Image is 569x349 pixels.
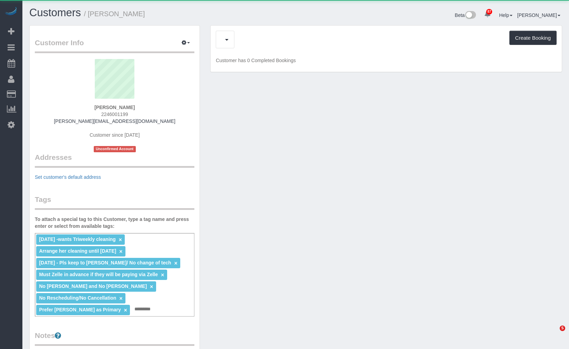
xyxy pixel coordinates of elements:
[4,7,18,17] img: Automaid Logo
[35,38,194,53] legend: Customer Info
[39,248,116,254] span: Arrange her cleaning until [DATE]
[517,12,560,18] a: [PERSON_NAME]
[29,7,81,19] a: Customers
[509,31,557,45] button: Create Booking
[39,307,121,312] span: Prefer [PERSON_NAME] as Primary
[94,105,135,110] strong: [PERSON_NAME]
[101,112,128,117] span: 2246001199
[124,307,127,313] a: ×
[35,174,101,180] a: Set customer's default address
[119,237,122,243] a: ×
[119,295,122,301] a: ×
[174,260,177,266] a: ×
[39,236,115,242] span: [DATE] -wants Triweekly cleaning
[119,249,122,254] a: ×
[546,326,562,342] iframe: Intercom live chat
[94,146,136,152] span: Unconfirmed Account
[486,9,492,14] span: 87
[161,272,164,278] a: ×
[560,326,565,331] span: 5
[216,57,557,64] p: Customer has 0 Completed Bookings
[35,216,194,230] label: To attach a special tag to this Customer, type a tag name and press enter or select from availabl...
[499,12,512,18] a: Help
[39,283,147,289] span: No [PERSON_NAME] and No [PERSON_NAME]
[35,194,194,210] legend: Tags
[54,118,175,124] a: [PERSON_NAME][EMAIL_ADDRESS][DOMAIN_NAME]
[481,7,494,22] a: 87
[150,284,153,290] a: ×
[455,12,476,18] a: Beta
[84,10,145,18] small: / [PERSON_NAME]
[465,11,476,20] img: New interface
[39,260,171,265] span: [DATE] - Pls keep to [PERSON_NAME]/ No change of tech
[39,272,158,277] span: Must Zelle in advance if they will be paying via Zelle
[90,132,140,138] span: Customer since [DATE]
[39,295,116,301] span: No Rescheduling/No Cancellation
[35,330,194,346] legend: Notes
